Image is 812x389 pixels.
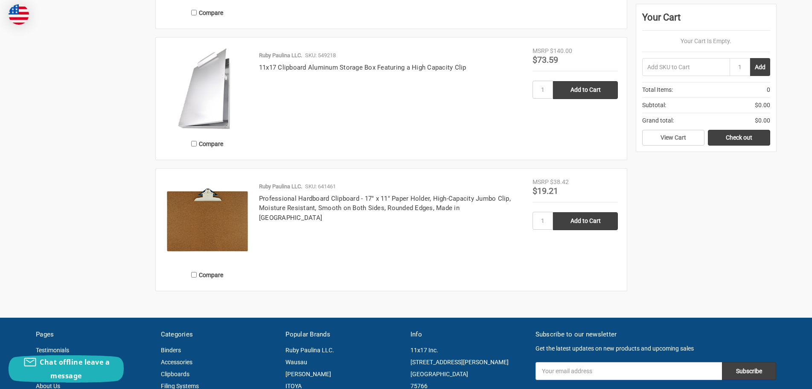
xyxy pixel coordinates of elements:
[165,178,250,263] img: Professional Hardboard Clipboard - 17" x 11" Paper Holder, High-Capacity Jumbo Clip, Moisture Res...
[642,101,666,110] span: Subtotal:
[165,268,250,282] label: Compare
[165,47,250,132] img: 11x17 Clipboard Aluminum Storage Box Featuring a High Capacity Clip
[305,51,336,60] p: SKU: 549218
[161,371,189,377] a: Clipboards
[410,330,527,339] h5: Info
[755,101,770,110] span: $0.00
[191,10,197,15] input: Compare
[161,359,192,366] a: Accessories
[165,6,250,20] label: Compare
[536,344,776,353] p: Get the latest updates on new products and upcoming sales
[191,141,197,146] input: Compare
[767,85,770,94] span: 0
[285,330,402,339] h5: Popular Brands
[285,371,331,377] a: [PERSON_NAME]
[755,116,770,125] span: $0.00
[533,55,558,65] span: $73.59
[259,195,511,222] a: Professional Hardboard Clipboard - 17" x 11" Paper Holder, High-Capacity Jumbo Clip, Moisture Res...
[259,182,302,191] p: Ruby Paulina LLC.
[40,357,110,380] span: Chat offline leave a message
[36,330,152,339] h5: Pages
[642,10,770,31] div: Your Cart
[750,58,770,76] button: Add
[550,47,572,54] span: $140.00
[9,355,124,383] button: Chat offline leave a message
[553,81,618,99] input: Add to Cart
[285,359,307,366] a: Wausau
[536,362,722,380] input: Your email address
[161,330,277,339] h5: Categories
[642,58,730,76] input: Add SKU to Cart
[642,130,704,146] a: View Cart
[36,347,69,354] a: Testimonials
[191,272,197,278] input: Compare
[165,137,250,151] label: Compare
[161,347,181,354] a: Binders
[642,85,673,94] span: Total Items:
[533,186,558,196] span: $19.21
[536,330,776,339] h5: Subscribe to our newsletter
[642,116,674,125] span: Grand total:
[533,178,549,187] div: MSRP
[259,51,302,60] p: Ruby Paulina LLC.
[553,212,618,230] input: Add to Cart
[305,182,336,191] p: SKU: 641461
[533,47,549,56] div: MSRP
[642,37,770,46] p: Your Cart Is Empty.
[9,4,29,25] img: duty and tax information for United States
[259,64,466,71] a: 11x17 Clipboard Aluminum Storage Box Featuring a High Capacity Clip
[285,347,334,354] a: Ruby Paulina LLC.
[708,130,770,146] a: Check out
[550,178,569,185] span: $38.42
[722,362,776,380] input: Subscribe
